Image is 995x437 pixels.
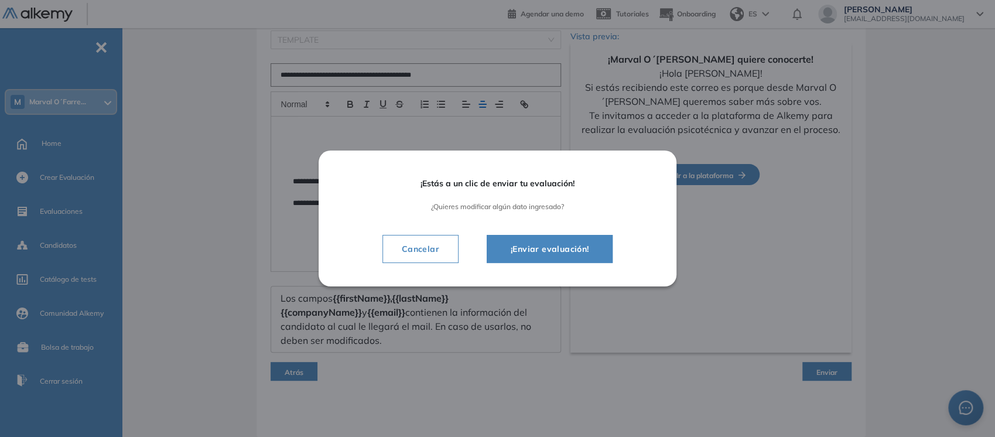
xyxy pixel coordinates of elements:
span: Cancelar [392,242,449,256]
button: ¡Enviar evaluación! [487,235,613,263]
button: Cancelar [382,235,459,263]
span: ¡Estás a un clic de enviar tu evaluación! [351,179,644,189]
span: ¡Enviar evaluación! [501,242,599,256]
span: ¿Quieres modificar algún dato ingresado? [351,203,644,211]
